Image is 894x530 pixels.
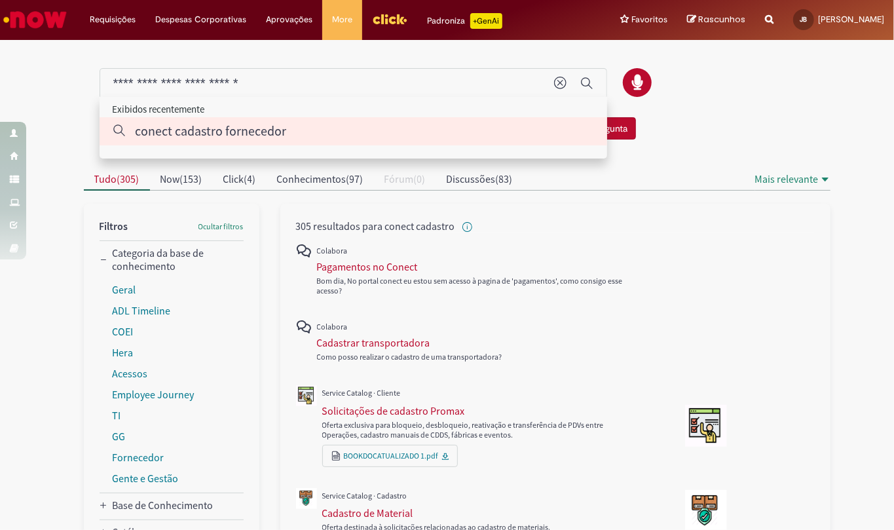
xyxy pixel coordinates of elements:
[372,9,407,29] img: click_logo_yellow_360x200.png
[1,7,69,33] img: ServiceNow
[332,13,352,26] span: More
[155,13,246,26] span: Despesas Corporativas
[698,13,745,26] span: Rascunhos
[90,13,136,26] span: Requisições
[266,13,312,26] span: Aprovações
[687,14,745,26] a: Rascunhos
[427,13,502,29] div: Padroniza
[470,13,502,29] p: +GenAi
[800,15,808,24] span: JB
[631,13,667,26] span: Favoritos
[818,14,884,25] span: [PERSON_NAME]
